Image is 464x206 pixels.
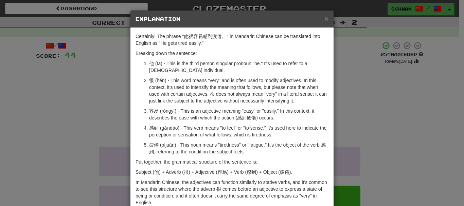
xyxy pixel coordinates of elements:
[136,16,328,22] h5: Explanation
[324,15,328,22] span: ×
[136,50,328,57] p: Breaking down the sentence:
[136,158,328,165] p: Put together, the grammatical structure of the sentence is:
[136,33,328,46] p: Certainly! The phrase "他很容易感到疲倦。" in Mandarin Chinese can be translated into English as "He gets ...
[149,108,328,121] p: 容易 (róngyì) - This is an adjective meaning "easy" or "easily." In this context, it describes the ...
[149,142,328,155] p: 疲倦 (píjuàn) - This noun means "tiredness" or "fatigue." It's the object of the verb 感到, referring...
[149,60,328,74] p: 他 (tā) - This is the third person singular pronoun "he." It's used to refer to a [DEMOGRAPHIC_DAT...
[136,179,328,206] p: In Mandarin Chinese, the adjectives can function similarly to stative verbs, and it's common to s...
[136,169,328,175] p: Subject (他) + Adverb (很) + Adjective (容易) + Verb (感到) + Object (疲倦).
[149,125,328,138] p: 感到 (gǎndào) - This verb means "to feel" or "to sense." It's used here to indicate the perception ...
[149,77,328,104] p: 很 (hěn) - This word means "very" and is often used to modify adjectives. In this context, it's us...
[324,15,328,22] button: Close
